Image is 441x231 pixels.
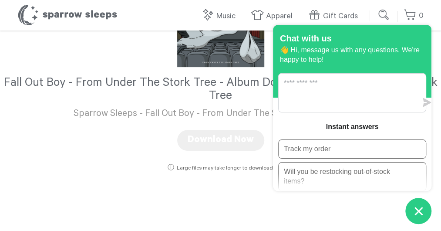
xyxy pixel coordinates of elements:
a: Gift Cards [308,7,362,26]
input: Submit [375,6,393,24]
h1: Sparrow Sleeps [17,4,118,26]
div: Large files may take longer to download. [134,165,308,173]
span: ⓘ [168,165,174,173]
a: Apparel [251,7,297,26]
a: Music [201,7,240,26]
a: 0 [404,7,424,25]
inbox-online-store-chat: Shopify online store chat [270,25,434,224]
button: Download Now [177,130,264,151]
